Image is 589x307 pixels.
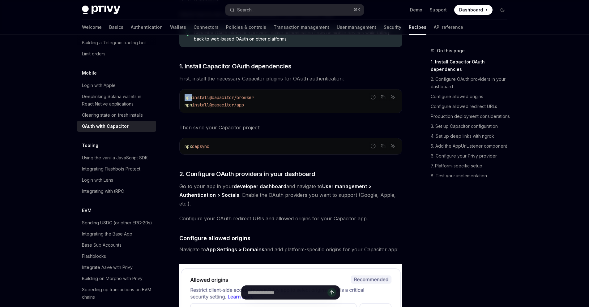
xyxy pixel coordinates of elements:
[192,102,209,108] span: install
[199,144,209,149] span: sync
[131,20,163,35] a: Authentication
[389,93,397,101] button: Ask AI
[194,20,219,35] a: Connectors
[179,245,402,254] span: Navigate to and add platform-specific origins for your Capacitor app:
[82,165,140,173] div: Integrating Flashbots Protect
[497,5,507,15] button: Toggle dark mode
[379,142,387,150] button: Copy the contents from the code block
[234,183,286,190] a: developer dashboard
[431,171,512,181] a: 8. Test your implementation
[389,142,397,150] button: Ask AI
[77,228,156,240] a: Integrating the Base App
[82,275,143,282] div: Building on Morpho with Privy
[82,241,122,249] div: Base Sub Accounts
[434,20,463,35] a: API reference
[369,142,377,150] button: Report incorrect code
[225,4,364,15] button: Open search
[192,95,209,100] span: install
[226,20,266,35] a: Policies & controls
[431,131,512,141] a: 4. Set up deep links with ngrok
[77,262,156,273] a: Integrate Aave with Privy
[454,5,493,15] a: Dashboard
[379,93,387,101] button: Copy the contents from the code block
[82,286,152,301] div: Speeding up transactions on EVM chains
[82,6,120,14] img: dark logo
[409,20,426,35] a: Recipes
[82,230,132,238] div: Integrating the Base App
[431,102,512,111] a: Configure allowed redirect URLs
[82,264,133,271] div: Integrate Aave with Privy
[77,80,156,91] a: Login with Apple
[82,20,102,35] a: Welcome
[185,102,192,108] span: npm
[431,92,512,102] a: Configure allowed origins
[384,20,401,35] a: Security
[77,110,156,121] a: Clearing state on fresh installs
[82,154,148,162] div: Using the vanilla JavaScript SDK
[431,121,512,131] a: 3. Set up Capacitor configuration
[179,182,402,208] span: Go to your app in your and navigate to . Enable the OAuth providers you want to support (Google, ...
[410,7,422,13] a: Demo
[82,93,152,108] div: Deeplinking Solana wallets in React Native applications
[77,121,156,132] a: OAuth with Capacitor
[82,253,106,260] div: Flashblocks
[170,20,186,35] a: Wallets
[431,57,512,74] a: 1. Install Capacitor OAuth dependencies
[431,141,512,151] a: 5. Add the AppUrlListener component
[179,74,402,83] span: First, install the necessary Capacitor plugins for OAuth authentication:
[77,186,156,197] a: Integrating with tRPC
[192,144,199,149] span: cap
[237,6,254,14] div: Search...
[77,152,156,163] a: Using the vanilla JavaScript SDK
[82,219,152,227] div: Sending USDC (or other ERC-20s)
[77,163,156,175] a: Integrating Flashbots Protect
[431,74,512,92] a: 2. Configure OAuth providers in your dashboard
[77,217,156,228] a: Sending USDC (or other ERC-20s)
[206,246,264,253] strong: App Settings > Domains
[82,142,98,149] h5: Tooling
[459,7,483,13] span: Dashboard
[337,20,376,35] a: User management
[431,151,512,161] a: 6. Configure your Privy provider
[77,91,156,110] a: Deeplinking Solana wallets in React Native applications
[82,50,105,58] div: Limit orders
[194,30,396,42] span: Capacitor OAuth integration provides native authentication flows on mobile devices while falling ...
[77,240,156,251] a: Base Sub Accounts
[77,48,156,59] a: Limit orders
[77,284,156,303] a: Speeding up transactions on EVM chains
[248,286,327,299] input: Ask a question...
[77,175,156,186] a: Login with Lens
[82,82,116,89] div: Login with Apple
[179,62,292,71] span: 1. Install Capacitor OAuth dependencies
[82,188,124,195] div: Integrating with tRPC
[274,20,329,35] a: Transaction management
[209,95,254,100] span: @capacitor/browser
[82,207,92,214] h5: EVM
[179,214,402,223] span: Configure your OAuth redirect URIs and allowed origins for your Capacitor app.
[179,234,250,242] span: Configure allowed origins
[185,95,192,100] span: npm
[369,93,377,101] button: Report incorrect code
[354,7,360,12] span: ⌘ K
[82,176,113,184] div: Login with Lens
[82,111,143,119] div: Clearing state on fresh installs
[77,273,156,284] a: Building on Morpho with Privy
[185,144,192,149] span: npx
[82,69,97,77] h5: Mobile
[82,123,129,130] div: OAuth with Capacitor
[179,170,315,178] span: 2. Configure OAuth providers in your dashboard
[109,20,123,35] a: Basics
[179,123,402,132] span: Then sync your Capacitor project:
[209,102,244,108] span: @capacitor/app
[431,161,512,171] a: 7. Platform-specific setup
[430,7,447,13] a: Support
[77,251,156,262] a: Flashblocks
[431,111,512,121] a: Production deployment considerations
[327,288,336,297] button: Send message
[437,47,465,54] span: On this page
